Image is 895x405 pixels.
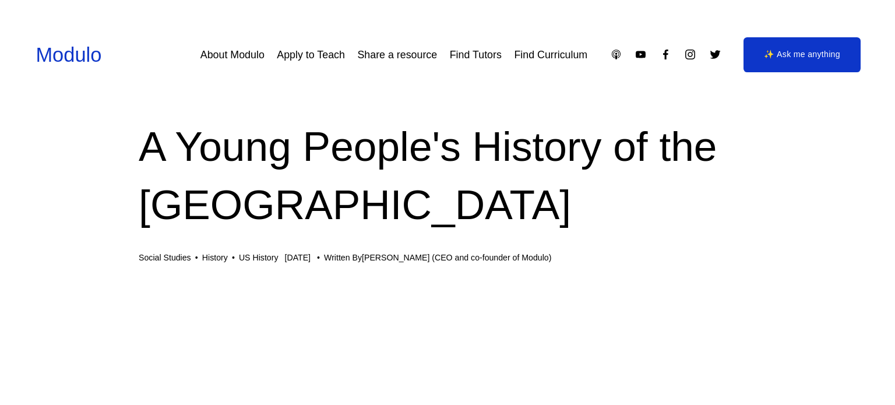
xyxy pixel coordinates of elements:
[362,253,551,262] a: [PERSON_NAME] (CEO and co-founder of Modulo)
[239,253,279,262] a: US History
[202,253,228,262] a: History
[610,48,622,61] a: Apple Podcasts
[514,44,587,65] a: Find Curriculum
[139,253,191,262] a: Social Studies
[744,37,861,72] a: ✨ Ask me anything
[277,44,345,65] a: Apply to Teach
[139,118,756,234] h1: A Young People's History of the [GEOGRAPHIC_DATA]
[357,44,437,65] a: Share a resource
[660,48,672,61] a: Facebook
[684,48,696,61] a: Instagram
[200,44,265,65] a: About Modulo
[36,44,101,66] a: Modulo
[284,253,311,262] span: [DATE]
[324,253,551,263] div: Written By
[450,44,502,65] a: Find Tutors
[635,48,647,61] a: YouTube
[709,48,721,61] a: Twitter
